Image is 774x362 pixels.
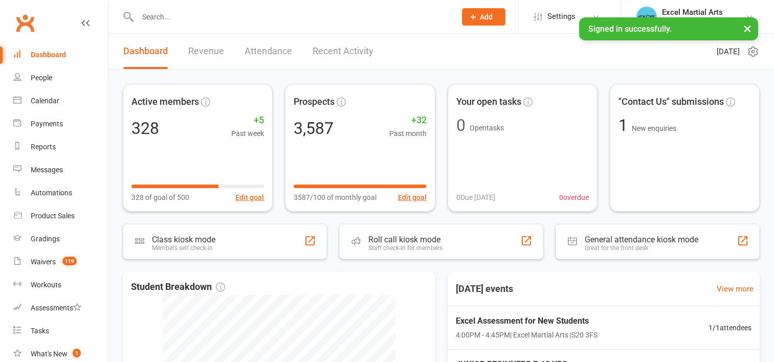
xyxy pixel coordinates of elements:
[717,46,740,58] span: [DATE]
[470,124,504,132] span: Open tasks
[559,192,589,203] span: 0 overdue
[123,34,168,69] a: Dashboard
[131,192,189,203] span: 328 of goal of 500
[31,74,52,82] div: People
[368,244,443,252] div: Staff check-in for members
[152,244,215,252] div: Members self check-in
[389,128,427,139] span: Past month
[456,329,598,341] span: 4:00PM - 4:45PM | Excel Martial Arts | S20 3FS
[368,235,443,244] div: Roll call kiosk mode
[448,280,521,298] h3: [DATE] events
[398,192,427,203] button: Edit goal
[31,120,63,128] div: Payments
[636,7,657,27] img: thumb_image1615813739.png
[13,274,108,297] a: Workouts
[709,322,751,333] span: 1 / 1 attendees
[618,95,724,109] span: "Contact Us" submissions
[480,13,493,21] span: Add
[738,17,757,39] button: ×
[13,66,108,89] a: People
[131,95,199,109] span: Active members
[13,228,108,251] a: Gradings
[456,314,598,328] span: Excel Assessment for New Students
[188,34,224,69] a: Revenue
[313,34,373,69] a: Recent Activity
[294,95,335,109] span: Prospects
[31,51,66,59] div: Dashboard
[31,189,72,197] div: Automations
[73,349,81,357] span: 1
[717,283,754,295] a: View more
[294,192,377,203] span: 3587/100 of monthly goal
[13,159,108,182] a: Messages
[13,297,108,320] a: Assessments
[456,117,466,133] div: 0
[13,89,108,112] a: Calendar
[231,128,264,139] span: Past week
[31,304,81,312] div: Assessments
[618,116,632,135] span: 1
[231,113,264,128] span: +5
[585,244,698,252] div: Great for the front desk
[456,192,495,203] span: 0 Due [DATE]
[31,235,60,243] div: Gradings
[13,320,108,343] a: Tasks
[662,8,723,17] div: Excel Martial Arts
[456,95,521,109] span: Your open tasks
[235,192,264,203] button: Edit goal
[13,43,108,66] a: Dashboard
[245,34,292,69] a: Attendance
[31,212,75,220] div: Product Sales
[31,350,68,358] div: What's New
[585,235,698,244] div: General attendance kiosk mode
[632,124,676,132] span: New enquiries
[588,24,672,34] span: Signed in successfully.
[31,143,56,151] div: Reports
[462,8,505,26] button: Add
[135,10,449,24] input: Search...
[13,112,108,135] a: Payments
[31,281,61,289] div: Workouts
[13,251,108,274] a: Waivers 119
[662,17,723,26] div: Excel Martial Arts
[294,120,334,137] div: 3,587
[152,235,215,244] div: Class kiosk mode
[31,258,56,266] div: Waivers
[131,280,225,295] span: Student Breakdown
[31,166,63,174] div: Messages
[12,10,38,36] a: Clubworx
[547,5,576,28] span: Settings
[13,182,108,205] a: Automations
[13,205,108,228] a: Product Sales
[62,257,77,265] span: 119
[389,113,427,128] span: +32
[13,135,108,159] a: Reports
[31,327,49,335] div: Tasks
[131,120,159,137] div: 328
[31,97,59,105] div: Calendar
